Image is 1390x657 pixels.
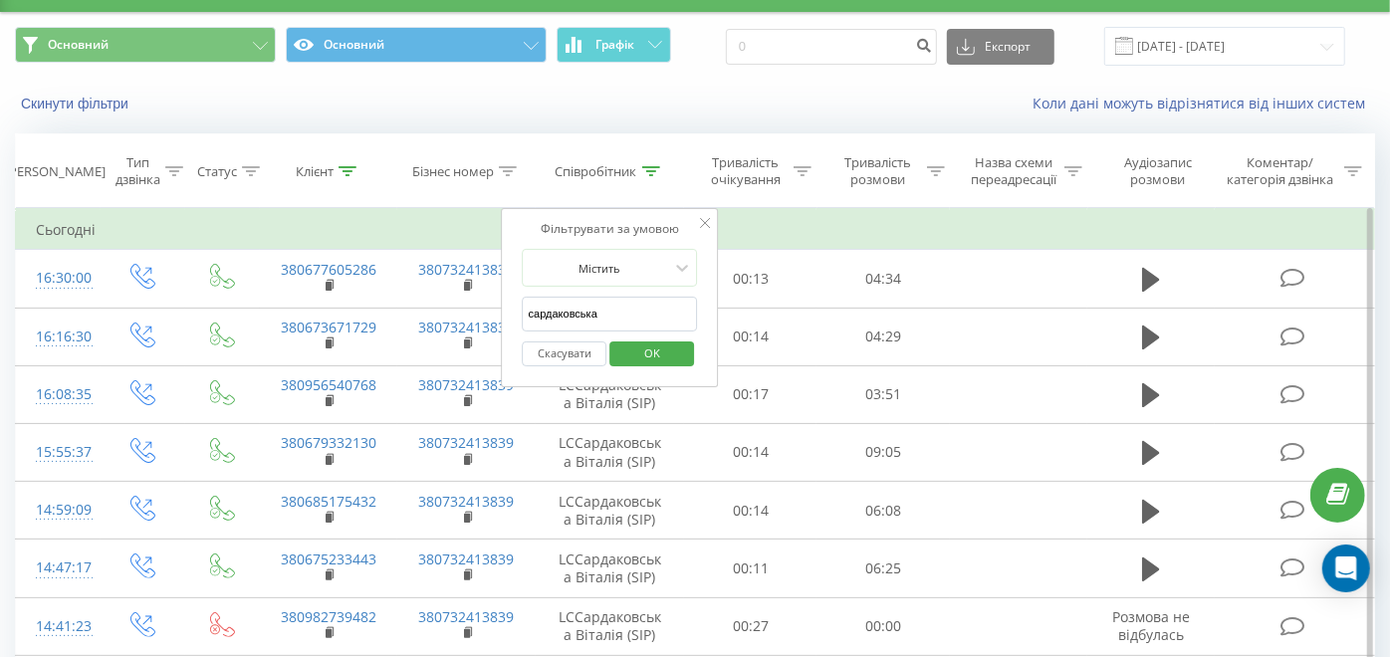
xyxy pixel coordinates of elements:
div: Коментар/категорія дзвінка [1223,154,1339,188]
div: Назва схеми переадресації [968,154,1060,188]
td: LCСардаковська Віталія (SIP) [536,597,684,655]
a: 380732413839 [419,492,515,511]
a: 380732413839 [419,375,515,394]
button: Скасувати [523,341,607,366]
div: Фільтрувати за умовою [523,219,698,239]
td: 03:51 [816,365,949,423]
td: 09:05 [816,423,949,481]
div: Open Intercom Messenger [1322,545,1370,592]
span: Основний [48,37,109,53]
a: 380677605286 [281,260,376,279]
div: 14:47:17 [36,548,81,587]
a: Коли дані можуть відрізнятися вiд інших систем [1033,94,1375,112]
td: 00:14 [684,482,816,540]
td: 00:14 [684,308,816,365]
td: LCСардаковська Віталія (SIP) [536,540,684,597]
a: 380732413839 [419,433,515,452]
a: 380732413839 [419,607,515,626]
td: 06:25 [816,540,949,597]
button: Основний [15,27,276,63]
input: Пошук за номером [726,29,937,65]
td: 00:00 [816,597,949,655]
div: [PERSON_NAME] [5,163,106,180]
div: Тривалість очікування [702,154,789,188]
button: OK [609,341,694,366]
div: Тривалість розмови [834,154,921,188]
span: OK [624,337,680,368]
td: LCСардаковська Віталія (SIP) [536,482,684,540]
div: Співробітник [556,163,637,180]
span: Розмова не відбулась [1112,607,1190,644]
div: 16:16:30 [36,318,81,356]
td: 00:13 [684,250,816,308]
a: 380679332130 [281,433,376,452]
a: 380685175432 [281,492,376,511]
button: Основний [286,27,547,63]
td: 00:11 [684,540,816,597]
td: 04:34 [816,250,949,308]
td: 00:17 [684,365,816,423]
a: 380732413839 [419,318,515,336]
button: Скинути фільтри [15,95,138,112]
td: 04:29 [816,308,949,365]
div: Бізнес номер [412,163,494,180]
td: 00:27 [684,597,816,655]
div: Аудіозапис розмови [1105,154,1210,188]
a: 380956540768 [281,375,376,394]
div: Статус [197,163,237,180]
span: Графік [595,38,634,52]
td: 00:14 [684,423,816,481]
div: 14:41:23 [36,607,81,646]
button: Експорт [947,29,1054,65]
a: 380982739482 [281,607,376,626]
div: 16:30:00 [36,259,81,298]
div: 14:59:09 [36,491,81,530]
a: 380732413839 [419,260,515,279]
td: LCСардаковська Віталія (SIP) [536,365,684,423]
div: Тип дзвінка [116,154,160,188]
a: 380673671729 [281,318,376,336]
div: 16:08:35 [36,375,81,414]
td: 06:08 [816,482,949,540]
div: Клієнт [296,163,334,180]
td: Сьогодні [16,210,1375,250]
td: LCСардаковська Віталія (SIP) [536,423,684,481]
input: Введіть значення [523,297,698,331]
div: 15:55:37 [36,433,81,472]
button: Графік [557,27,671,63]
a: 380675233443 [281,549,376,568]
a: 380732413839 [419,549,515,568]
